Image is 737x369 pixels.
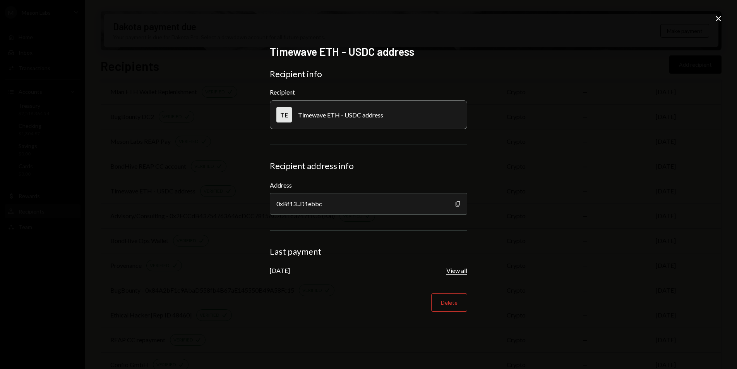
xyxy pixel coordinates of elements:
div: Recipient info [270,69,467,79]
button: Delete [431,293,467,312]
div: TE [276,107,292,122]
div: Last payment [270,246,467,257]
div: [DATE] [270,267,290,274]
div: 0xBf13...D1ebbc [270,193,467,215]
label: Address [270,181,467,190]
h2: Timewave ETH - USDC address [270,44,467,59]
button: View all [446,267,467,275]
div: Timewave ETH - USDC address [298,111,383,119]
div: Recipient [270,88,467,96]
div: Recipient address info [270,160,467,171]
